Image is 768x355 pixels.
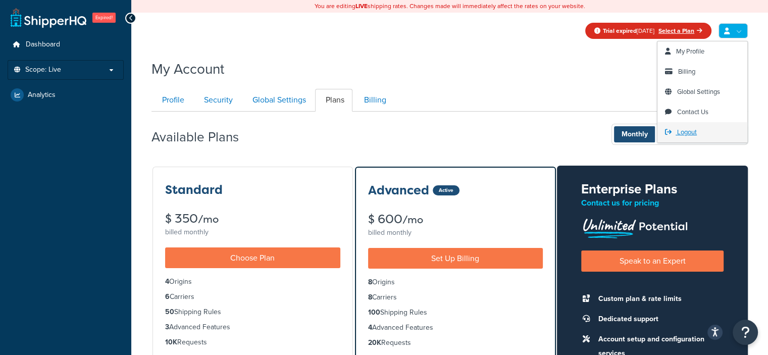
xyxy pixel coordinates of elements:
[593,292,724,306] li: Custom plan & rate limits
[8,86,124,104] a: Analytics
[677,127,697,137] span: Logout
[368,248,543,269] a: Set Up Billing
[353,89,394,112] a: Billing
[28,91,56,99] span: Analytics
[368,213,543,226] div: $ 600
[165,337,340,348] li: Requests
[368,322,543,333] li: Advanced Features
[151,130,254,144] h2: Available Plans
[368,307,380,318] strong: 100
[165,307,174,317] strong: 50
[165,213,340,225] div: $ 350
[368,307,543,318] li: Shipping Rules
[655,126,745,142] span: Annually
[368,277,372,287] strong: 8
[198,212,219,226] small: /mo
[11,8,86,28] a: ShipperHQ Home
[25,66,61,74] span: Scope: Live
[581,250,724,271] a: Speak to an Expert
[676,46,704,56] span: My Profile
[677,107,708,117] span: Contact Us
[657,41,747,62] a: My Profile
[657,82,747,102] a: Global Settings
[677,87,720,96] span: Global Settings
[165,322,340,333] li: Advanced Features
[368,292,372,302] strong: 8
[581,182,724,196] h2: Enterprise Plans
[368,277,543,288] li: Origins
[8,35,124,54] a: Dashboard
[733,320,758,345] button: Open Resource Center
[614,126,655,142] span: Monthly
[593,312,724,326] li: Dedicated support
[355,2,368,11] b: LIVE
[165,322,169,332] strong: 3
[26,40,60,49] span: Dashboard
[611,124,748,145] button: Monthly Annually- 1 monthFREE
[581,215,688,238] img: Unlimited Potential
[603,26,654,35] span: [DATE]
[657,122,747,142] a: Logout
[657,102,747,122] a: Contact Us
[368,337,543,348] li: Requests
[165,247,340,268] a: Choose Plan
[165,276,340,287] li: Origins
[165,183,223,196] h3: Standard
[165,291,340,302] li: Carriers
[603,26,637,35] strong: Trial expired
[165,291,170,302] strong: 6
[678,67,695,76] span: Billing
[151,59,224,79] h1: My Account
[368,337,381,348] strong: 20K
[165,307,340,318] li: Shipping Rules
[368,226,543,240] div: billed monthly
[193,89,241,112] a: Security
[165,276,169,287] strong: 4
[368,292,543,303] li: Carriers
[242,89,314,112] a: Global Settings
[581,196,724,210] p: Contact us for pricing
[165,225,340,239] div: billed monthly
[433,185,459,195] div: Active
[368,322,372,333] strong: 4
[151,89,192,112] a: Profile
[165,337,177,347] strong: 10K
[402,213,423,227] small: /mo
[315,89,352,112] a: Plans
[657,62,747,82] a: Billing
[368,184,429,197] h3: Advanced
[658,26,702,35] a: Select a Plan
[92,13,116,23] span: Expired!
